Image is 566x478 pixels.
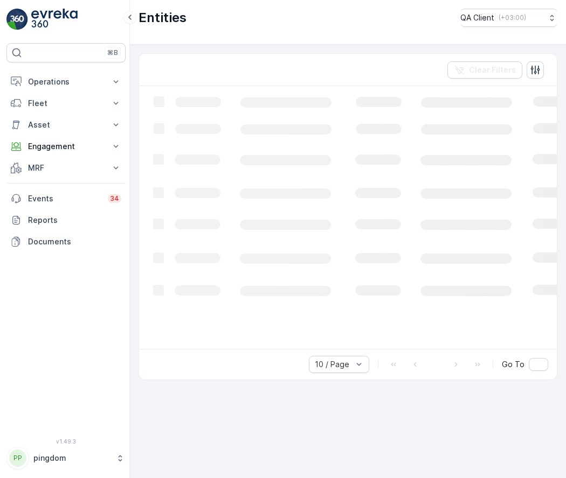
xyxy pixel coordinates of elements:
button: Clear Filters [447,61,522,79]
a: Documents [6,231,126,252]
p: Events [28,193,101,204]
p: Clear Filters [469,65,516,75]
button: PPpingdom [6,447,126,469]
span: v 1.49.3 [6,438,126,445]
a: Reports [6,209,126,231]
p: Engagement [28,141,104,152]
a: Events34 [6,188,126,209]
p: Entities [139,9,187,26]
img: logo [6,9,28,30]
button: Operations [6,71,126,93]
div: PP [9,449,26,467]
button: QA Client(+03:00) [460,9,557,27]
p: ( +03:00 ) [499,13,526,22]
p: 34 [110,194,119,203]
button: Fleet [6,93,126,114]
p: ⌘B [107,48,118,57]
p: Fleet [28,98,104,109]
p: Documents [28,236,121,247]
button: Engagement [6,136,126,157]
p: Reports [28,215,121,226]
img: logo_light-DOdMpM7g.png [31,9,78,30]
p: Asset [28,120,104,130]
button: Asset [6,114,126,136]
p: MRF [28,163,104,173]
span: Go To [502,359,524,370]
p: QA Client [460,12,494,23]
p: Operations [28,76,104,87]
button: MRF [6,157,126,179]
p: pingdom [33,453,111,463]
